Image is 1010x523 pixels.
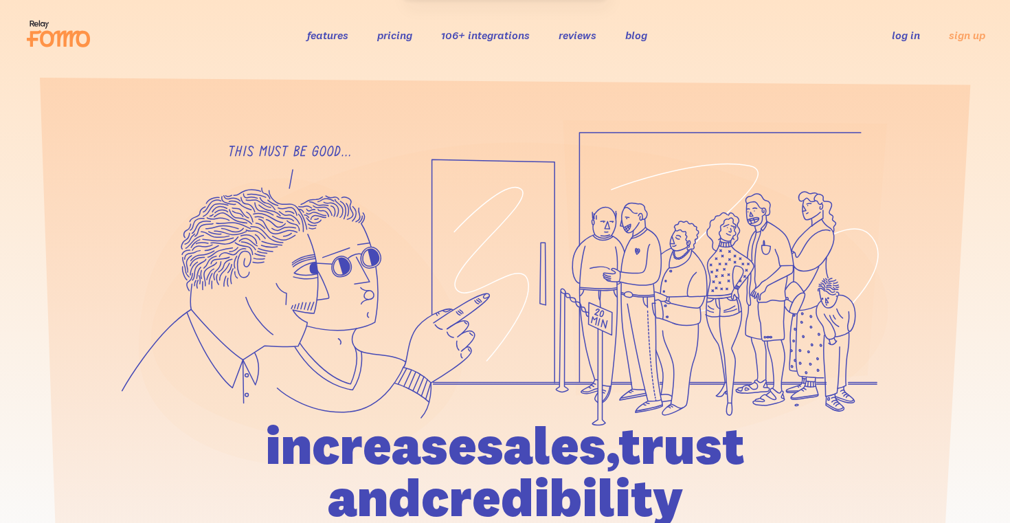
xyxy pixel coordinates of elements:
[949,28,985,43] a: sign up
[377,28,412,42] a: pricing
[441,28,530,42] a: 106+ integrations
[625,28,647,42] a: blog
[892,28,920,42] a: log in
[307,28,348,42] a: features
[559,28,596,42] a: reviews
